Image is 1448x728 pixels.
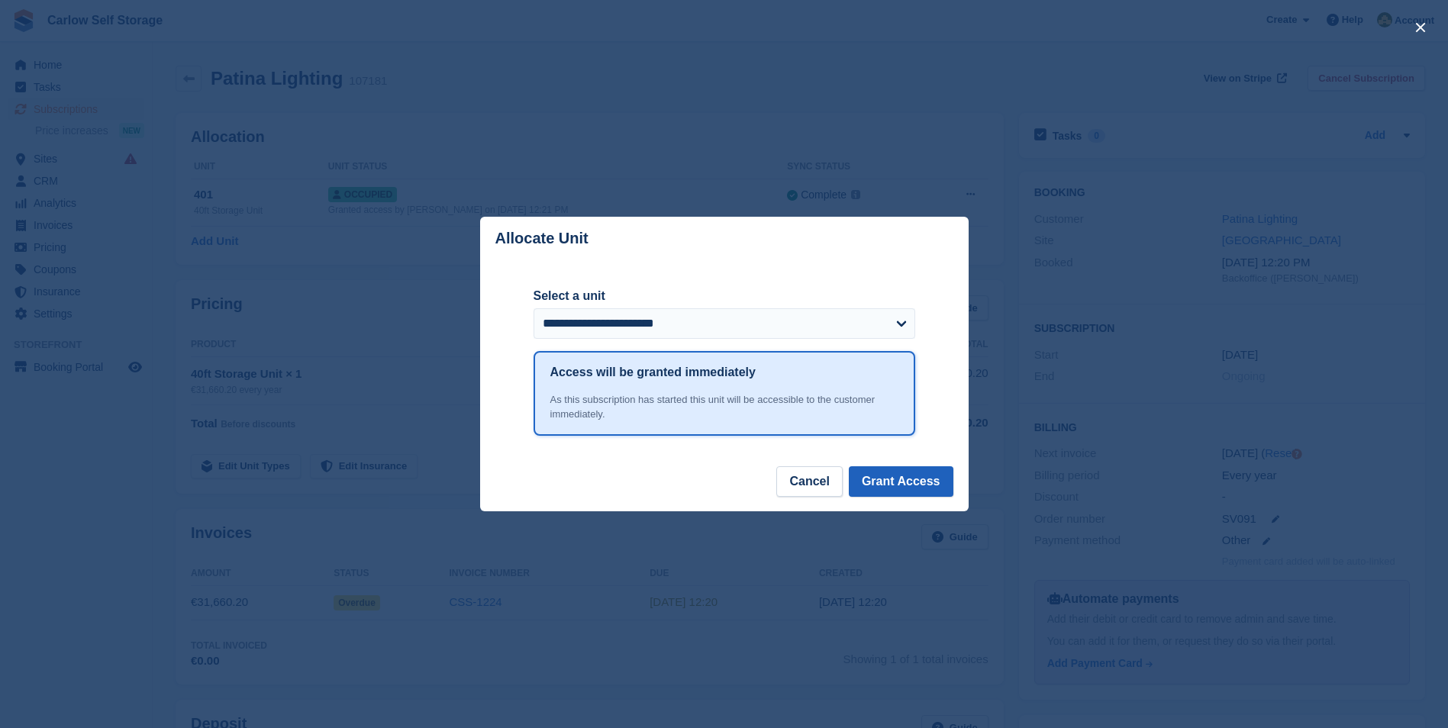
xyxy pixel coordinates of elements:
button: Cancel [776,466,842,497]
button: Grant Access [849,466,953,497]
div: As this subscription has started this unit will be accessible to the customer immediately. [550,392,898,422]
button: close [1408,15,1433,40]
label: Select a unit [534,287,915,305]
p: Allocate Unit [495,230,589,247]
h1: Access will be granted immediately [550,363,756,382]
